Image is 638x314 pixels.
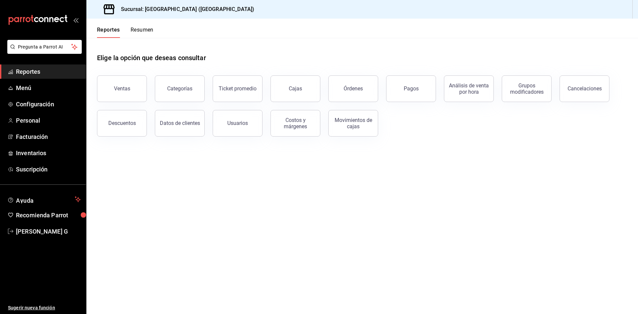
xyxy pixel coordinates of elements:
[16,227,81,236] span: [PERSON_NAME] G
[97,27,120,38] button: Reportes
[16,211,81,220] span: Recomienda Parrot
[227,120,248,126] div: Usuarios
[16,67,81,76] span: Reportes
[506,82,547,95] div: Grupos modificadores
[108,120,136,126] div: Descuentos
[568,85,602,92] div: Cancelaciones
[16,149,81,157] span: Inventarios
[97,75,147,102] button: Ventas
[18,44,71,51] span: Pregunta a Parrot AI
[116,5,254,13] h3: Sucursal: [GEOGRAPHIC_DATA] ([GEOGRAPHIC_DATA])
[97,27,154,38] div: navigation tabs
[16,116,81,125] span: Personal
[73,17,78,23] button: open_drawer_menu
[219,85,257,92] div: Ticket promedio
[560,75,609,102] button: Cancelaciones
[16,83,81,92] span: Menú
[97,110,147,137] button: Descuentos
[328,75,378,102] button: Órdenes
[16,132,81,141] span: Facturación
[328,110,378,137] button: Movimientos de cajas
[386,75,436,102] button: Pagos
[8,304,81,311] span: Sugerir nueva función
[155,110,205,137] button: Datos de clientes
[7,40,82,54] button: Pregunta a Parrot AI
[344,85,363,92] div: Órdenes
[16,165,81,174] span: Suscripción
[131,27,154,38] button: Resumen
[275,117,316,130] div: Costos y márgenes
[114,85,130,92] div: Ventas
[5,48,82,55] a: Pregunta a Parrot AI
[16,100,81,109] span: Configuración
[270,75,320,102] button: Cajas
[404,85,419,92] div: Pagos
[213,75,263,102] button: Ticket promedio
[333,117,374,130] div: Movimientos de cajas
[155,75,205,102] button: Categorías
[444,75,494,102] button: Análisis de venta por hora
[270,110,320,137] button: Costos y márgenes
[448,82,489,95] div: Análisis de venta por hora
[213,110,263,137] button: Usuarios
[167,85,192,92] div: Categorías
[16,195,72,203] span: Ayuda
[160,120,200,126] div: Datos de clientes
[97,53,206,63] h1: Elige la opción que deseas consultar
[289,85,302,92] div: Cajas
[502,75,552,102] button: Grupos modificadores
